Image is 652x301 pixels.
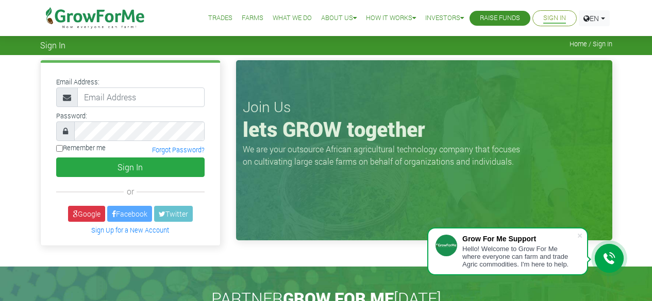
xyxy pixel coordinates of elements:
input: Remember me [56,145,63,152]
div: Grow For Me Support [462,235,577,243]
div: or [56,185,205,198]
a: Sign In [543,13,566,24]
h3: Join Us [243,98,606,116]
a: Farms [242,13,263,24]
input: Email Address [77,87,205,107]
span: Sign In [40,40,65,50]
a: Trades [208,13,232,24]
a: How it Works [366,13,416,24]
label: Email Address: [56,77,99,87]
div: Hello! Welcome to Grow For Me where everyone can farm and trade Agric commodities. I'm here to help. [462,245,577,268]
a: Investors [425,13,464,24]
p: We are your outsource African agricultural technology company that focuses on cultivating large s... [243,143,526,168]
span: Home / Sign In [570,40,612,48]
label: Remember me [56,143,106,153]
a: Raise Funds [480,13,520,24]
a: EN [579,10,610,26]
a: Google [68,206,105,222]
label: Password: [56,111,87,121]
a: Sign Up for a New Account [91,226,169,234]
button: Sign In [56,157,205,177]
a: Forgot Password? [152,146,205,154]
a: What We Do [273,13,312,24]
a: About Us [321,13,357,24]
h1: lets GROW together [243,117,606,141]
